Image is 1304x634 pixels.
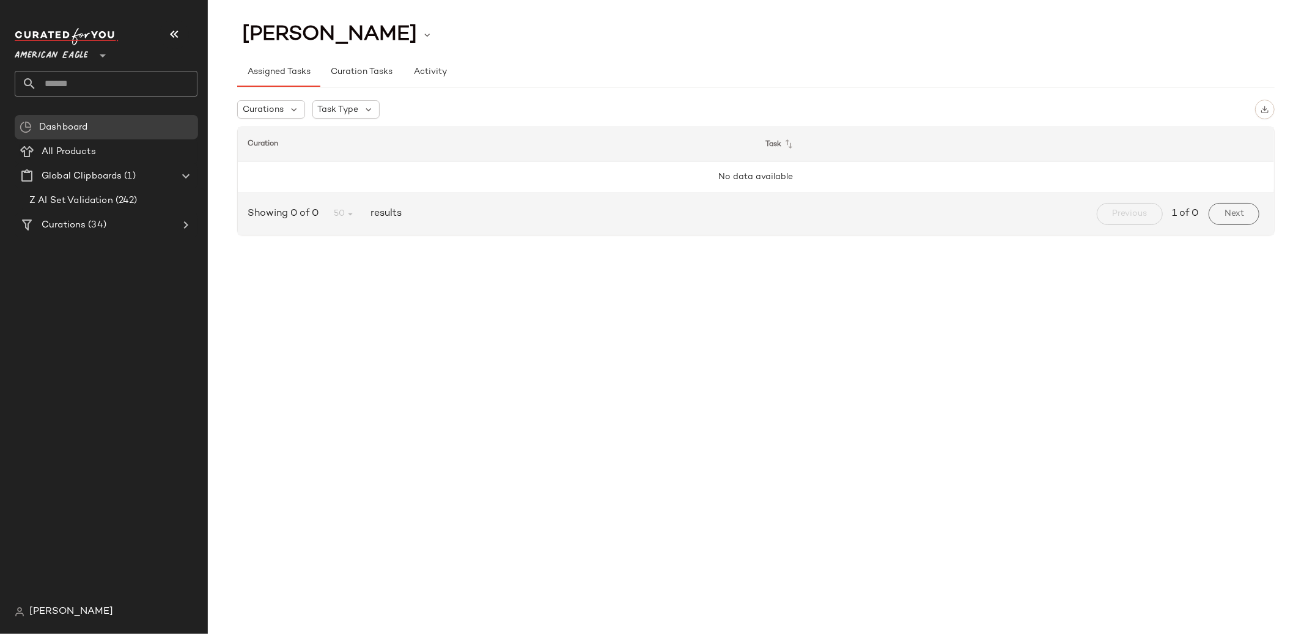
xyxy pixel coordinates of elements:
span: 1 of 0 [1173,207,1199,221]
td: No data available [238,161,1274,193]
span: Curations [243,103,284,116]
span: Showing 0 of 0 [248,207,323,221]
span: Activity [413,67,447,77]
span: Global Clipboards [42,169,122,183]
span: Curations [42,218,86,232]
span: All Products [42,145,96,159]
span: Dashboard [39,120,87,135]
span: Z AI Set Validation [29,194,113,208]
img: svg%3e [20,121,32,133]
img: svg%3e [1261,105,1269,114]
img: cfy_white_logo.C9jOOHJF.svg [15,28,119,45]
th: Curation [238,127,756,161]
span: (34) [86,218,106,232]
span: Next [1224,209,1244,219]
span: (242) [113,194,138,208]
span: [PERSON_NAME] [242,23,417,46]
span: Curation Tasks [330,67,392,77]
span: (1) [122,169,135,183]
span: results [366,207,402,221]
th: Task [756,127,1275,161]
span: American Eagle [15,42,88,64]
button: Next [1209,203,1259,225]
img: svg%3e [15,607,24,617]
span: [PERSON_NAME] [29,605,113,619]
span: Task Type [318,103,359,116]
span: Assigned Tasks [247,67,311,77]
